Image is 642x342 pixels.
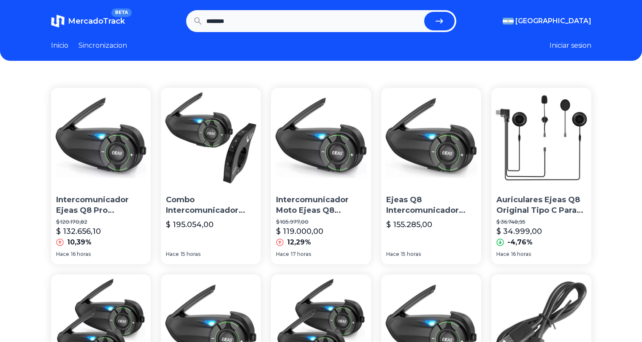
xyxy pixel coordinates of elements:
[181,251,200,258] span: 15 horas
[68,16,125,26] span: MercadoTrack
[71,251,91,258] span: 16 horas
[503,18,514,24] img: Argentina
[511,251,531,258] span: 16 horas
[287,237,311,247] p: 12,29%
[401,251,421,258] span: 15 horas
[56,195,146,216] p: Intercomunicador Ejeas Q8 Pro Bluetooth Moto Original !! X1
[51,14,125,28] a: MercadoTrackBETA
[496,251,509,258] span: Hace
[51,14,65,28] img: MercadoTrack
[496,219,586,225] p: $ 36.748,95
[166,251,179,258] span: Hace
[550,41,591,51] button: Iniciar sesion
[496,195,586,216] p: Auriculares Ejeas Q8 Original Tipo C Para Q8/v7/ms8/ms20/v4
[79,41,127,51] a: Sincronizacion
[111,8,131,17] span: BETA
[381,88,481,188] img: Ejeas Q8 Intercomunicador Moto Bluetooth 1200mts 6 Pilotos
[386,195,476,216] p: Ejeas Q8 Intercomunicador Moto Bluetooth 1200mts 6 Pilotos
[276,219,366,225] p: $ 105.977,00
[67,237,92,247] p: 10,39%
[491,88,591,188] img: Auriculares Ejeas Q8 Original Tipo C Para Q8/v7/ms8/ms20/v4
[56,251,69,258] span: Hace
[276,195,366,216] p: Intercomunicador Moto Ejeas Q8 Bluetooth
[381,88,481,264] a: Ejeas Q8 Intercomunicador Moto Bluetooth 1200mts 6 PilotosEjeas Q8 Intercomunicador Moto Bluetoot...
[291,251,311,258] span: 17 horas
[51,41,68,51] a: Inicio
[276,251,289,258] span: Hace
[491,88,591,264] a: Auriculares Ejeas Q8 Original Tipo C Para Q8/v7/ms8/ms20/v4Auriculares Ejeas Q8 Original Tipo C P...
[276,225,323,237] p: $ 119.000,00
[56,225,101,237] p: $ 132.656,10
[51,88,151,264] a: Intercomunicador Ejeas Q8 Pro Bluetooth Moto Original !! X1Intercomunicador Ejeas Q8 Pro Bluetoot...
[271,88,371,188] img: Intercomunicador Moto Ejeas Q8 Bluetooth
[161,88,261,188] img: Combo Intercomunicador Ejeas Q8 + Euc Controller Manillar
[386,219,432,231] p: $ 155.285,00
[386,251,399,258] span: Hace
[161,88,261,264] a: Combo Intercomunicador Ejeas Q8 + Euc Controller ManillarCombo Intercomunicador Ejeas Q8 + Euc Co...
[166,195,256,216] p: Combo Intercomunicador Ejeas Q8 + Euc Controller Manillar
[166,219,214,231] p: $ 195.054,00
[51,88,151,188] img: Intercomunicador Ejeas Q8 Pro Bluetooth Moto Original !! X1
[496,225,542,237] p: $ 34.999,00
[503,16,591,26] button: [GEOGRAPHIC_DATA]
[271,88,371,264] a: Intercomunicador Moto Ejeas Q8 BluetoothIntercomunicador Moto Ejeas Q8 Bluetooth$ 105.977,00$ 119...
[507,237,533,247] p: -4,76%
[56,219,146,225] p: $ 120.170,82
[515,16,591,26] span: [GEOGRAPHIC_DATA]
